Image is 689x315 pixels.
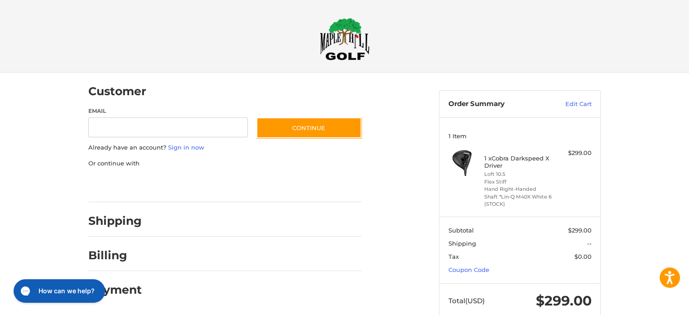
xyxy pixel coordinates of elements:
[168,144,204,151] a: Sign in now
[484,193,554,208] li: Shaft *Lin-Q M40X White 6 (STOCK)
[568,227,592,234] span: $299.00
[574,253,592,260] span: $0.00
[239,177,307,193] iframe: PayPal-venmo
[484,155,554,170] h4: 1 x Cobra Darkspeed X Driver
[88,143,361,152] p: Already have an account?
[448,266,489,273] a: Coupon Code
[484,185,554,193] li: Hand Right-Handed
[88,248,141,262] h2: Billing
[587,240,592,247] span: --
[448,100,546,109] h3: Order Summary
[536,292,592,309] span: $299.00
[484,178,554,186] li: Flex Stiff
[88,214,142,228] h2: Shipping
[88,283,142,297] h2: Payment
[448,240,476,247] span: Shipping
[556,149,592,158] div: $299.00
[546,100,592,109] a: Edit Cart
[86,177,154,193] iframe: PayPal-paypal
[88,159,361,168] p: Or continue with
[484,170,554,178] li: Loft 10.5
[88,84,146,98] h2: Customer
[320,18,370,60] img: Maple Hill Golf
[9,276,107,306] iframe: Gorgias live chat messenger
[88,107,248,115] label: Email
[162,177,230,193] iframe: PayPal-paylater
[448,132,592,140] h3: 1 Item
[256,117,361,138] button: Continue
[614,291,689,315] iframe: Google Customer Reviews
[448,296,485,305] span: Total (USD)
[448,227,474,234] span: Subtotal
[448,253,459,260] span: Tax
